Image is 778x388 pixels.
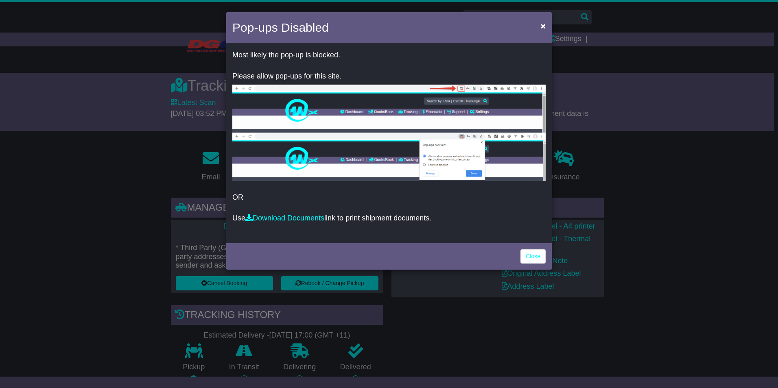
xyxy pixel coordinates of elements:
div: OR [226,45,552,241]
img: allow-popup-2.png [232,133,546,181]
p: Please allow pop-ups for this site. [232,72,546,81]
a: Download Documents [245,214,324,222]
span: × [541,21,546,31]
p: Use link to print shipment documents. [232,214,546,223]
a: Close [520,249,546,264]
p: Most likely the pop-up is blocked. [232,51,546,60]
h4: Pop-ups Disabled [232,18,329,37]
img: allow-popup-1.png [232,85,546,133]
button: Close [537,17,550,34]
